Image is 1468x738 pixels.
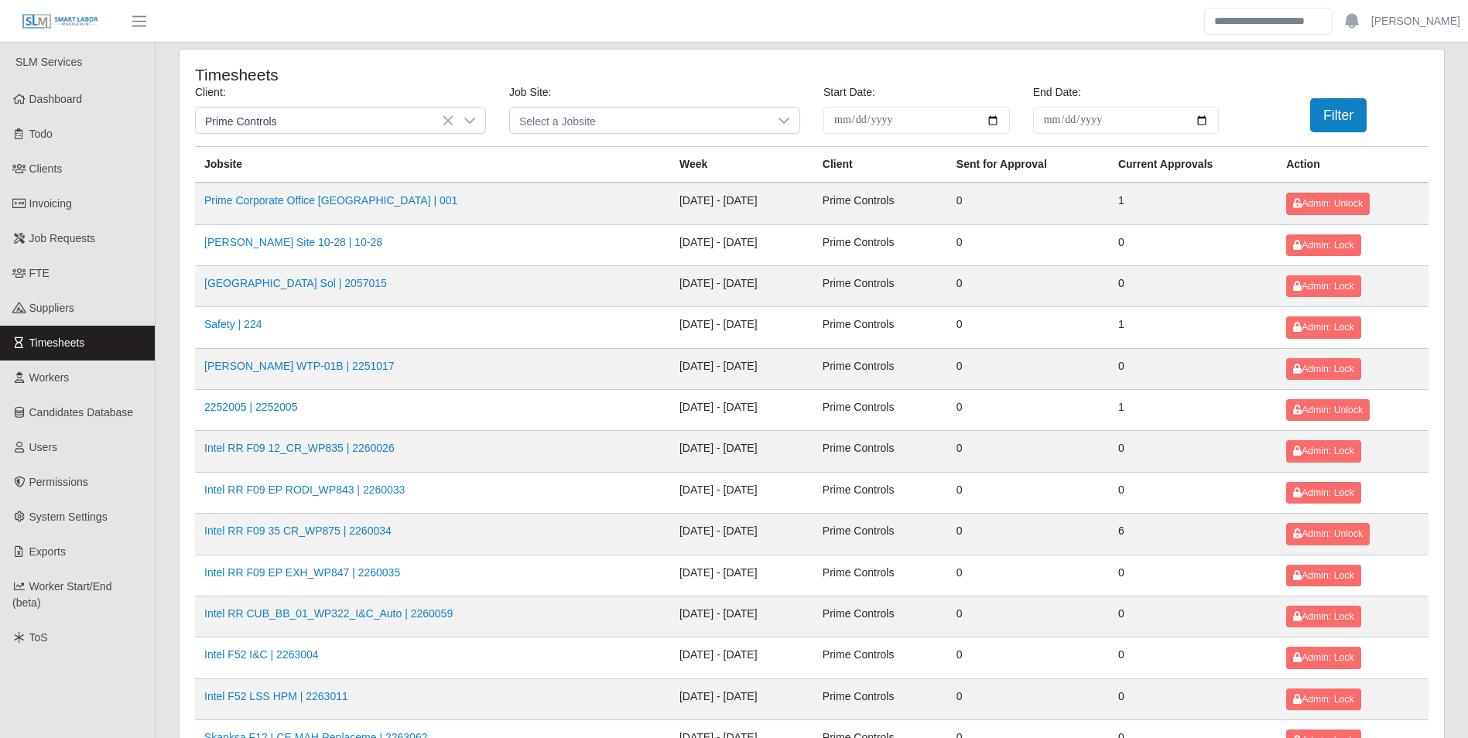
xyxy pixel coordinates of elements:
button: Admin: Lock [1286,565,1360,586]
img: SLM Logo [22,13,99,30]
td: Prime Controls [813,348,947,389]
td: 0 [947,678,1109,719]
th: Week [670,147,813,183]
td: 6 [1109,514,1277,555]
a: Intel RR F09 EP EXH_WP847 | 2260035 [204,566,400,579]
td: 0 [947,183,1109,224]
button: Filter [1310,98,1367,132]
td: Prime Controls [813,390,947,431]
td: [DATE] - [DATE] [670,678,813,719]
td: 0 [947,390,1109,431]
span: Permissions [29,476,88,488]
th: Sent for Approval [947,147,1109,183]
td: Prime Controls [813,183,947,224]
button: Admin: Lock [1286,688,1360,710]
span: Candidates Database [29,406,134,419]
span: Admin: Lock [1293,611,1353,622]
td: 0 [947,555,1109,596]
a: [PERSON_NAME] WTP-01B | 2251017 [204,360,395,372]
a: Intel F52 LSS HPM | 2263011 [204,690,348,702]
a: Intel RR F09 35 CR_WP875 | 2260034 [204,524,392,537]
span: Admin: Lock [1293,364,1353,374]
td: Prime Controls [813,431,947,472]
span: System Settings [29,511,108,523]
a: [PERSON_NAME] [1371,13,1460,29]
th: Jobsite [195,147,670,183]
td: 0 [947,514,1109,555]
label: Start Date: [823,84,875,101]
span: Suppliers [29,302,74,314]
button: Admin: Lock [1286,440,1360,462]
td: Prime Controls [813,514,947,555]
button: Admin: Lock [1286,316,1360,338]
td: 0 [947,307,1109,348]
td: 0 [947,596,1109,637]
span: Admin: Unlock [1293,528,1363,539]
td: 0 [947,348,1109,389]
span: Prime Controls [196,108,454,133]
td: [DATE] - [DATE] [670,390,813,431]
span: Admin: Lock [1293,487,1353,498]
td: 0 [1109,348,1277,389]
td: 1 [1109,307,1277,348]
td: 0 [947,224,1109,265]
td: [DATE] - [DATE] [670,596,813,637]
td: [DATE] - [DATE] [670,183,813,224]
td: [DATE] - [DATE] [670,555,813,596]
span: Clients [29,162,63,175]
td: [DATE] - [DATE] [670,637,813,678]
a: [PERSON_NAME] Site 10-28 | 10-28 [204,236,382,248]
td: Prime Controls [813,678,947,719]
span: Admin: Lock [1293,694,1353,705]
button: Admin: Lock [1286,647,1360,668]
span: Users [29,441,58,453]
span: Dashboard [29,93,83,105]
button: Admin: Lock [1286,358,1360,380]
label: End Date: [1033,84,1081,101]
a: Prime Corporate Office [GEOGRAPHIC_DATA] | 001 [204,194,457,207]
span: Admin: Lock [1293,652,1353,663]
span: Todo [29,128,53,140]
td: 1 [1109,183,1277,224]
label: Client: [195,84,226,101]
span: Worker Start/End (beta) [12,580,112,609]
td: Prime Controls [813,596,947,637]
td: [DATE] - [DATE] [670,307,813,348]
span: Timesheets [29,337,85,349]
td: [DATE] - [DATE] [670,224,813,265]
td: 0 [1109,596,1277,637]
span: Workers [29,371,70,384]
th: Client [813,147,947,183]
span: Admin: Lock [1293,281,1353,292]
th: Action [1277,147,1429,183]
td: 0 [1109,265,1277,306]
label: Job Site: [509,84,551,101]
span: Admin: Unlock [1293,405,1363,415]
td: 0 [947,431,1109,472]
td: 0 [1109,678,1277,719]
span: FTE [29,267,50,279]
span: Invoicing [29,197,72,210]
span: Select a Jobsite [510,108,768,133]
button: Admin: Lock [1286,482,1360,504]
td: 0 [947,265,1109,306]
td: 0 [947,472,1109,513]
span: Admin: Lock [1293,322,1353,333]
span: ToS [29,631,48,644]
a: Intel RR F09 12_CR_WP835 | 2260026 [204,442,395,454]
button: Admin: Unlock [1286,193,1370,214]
span: Admin: Unlock [1293,198,1363,209]
a: Intel RR CUB_BB_01_WP322_I&C_Auto | 2260059 [204,607,453,620]
th: Current Approvals [1109,147,1277,183]
td: [DATE] - [DATE] [670,265,813,306]
span: Admin: Lock [1293,570,1353,581]
button: Admin: Lock [1286,275,1360,297]
button: Admin: Lock [1286,606,1360,627]
a: [GEOGRAPHIC_DATA] Sol | 2057015 [204,277,387,289]
input: Search [1204,8,1333,35]
td: [DATE] - [DATE] [670,472,813,513]
td: [DATE] - [DATE] [670,431,813,472]
td: Prime Controls [813,265,947,306]
a: Intel RR F09 EP RODI_WP843 | 2260033 [204,483,405,496]
td: Prime Controls [813,472,947,513]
